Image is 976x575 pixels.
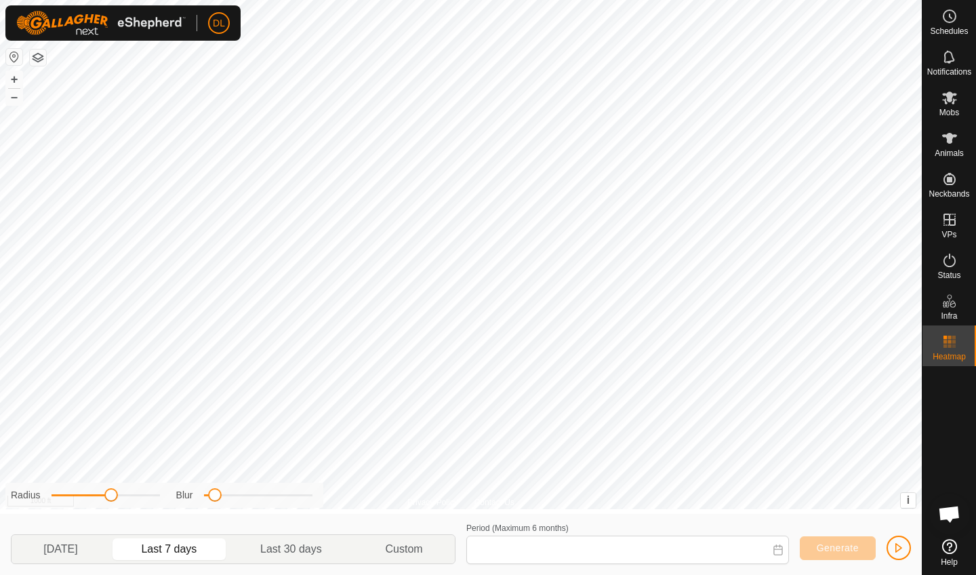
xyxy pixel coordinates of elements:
a: Contact Us [474,496,514,509]
button: Reset Map [6,49,22,65]
span: Schedules [930,27,968,35]
button: – [6,89,22,105]
span: Heatmap [933,353,966,361]
button: Map Layers [30,49,46,66]
button: Generate [800,536,876,560]
span: Infra [941,312,957,320]
span: Status [937,271,960,279]
div: Open chat [929,494,970,534]
span: Mobs [939,108,959,117]
span: Custom [386,541,423,557]
span: i [907,494,910,506]
label: Period (Maximum 6 months) [466,523,569,533]
a: Help [922,534,976,572]
span: Last 7 days [141,541,197,557]
span: Help [941,558,958,566]
span: Neckbands [929,190,969,198]
label: Radius [11,488,41,502]
label: Blur [176,488,193,502]
span: Notifications [927,68,971,76]
button: i [901,493,916,508]
span: Animals [935,149,964,157]
a: Privacy Policy [407,496,458,509]
button: + [6,71,22,87]
span: DL [213,16,225,31]
img: Gallagher Logo [16,11,186,35]
span: Generate [817,542,859,553]
span: VPs [941,231,956,239]
span: Last 30 days [260,541,322,557]
span: [DATE] [43,541,77,557]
